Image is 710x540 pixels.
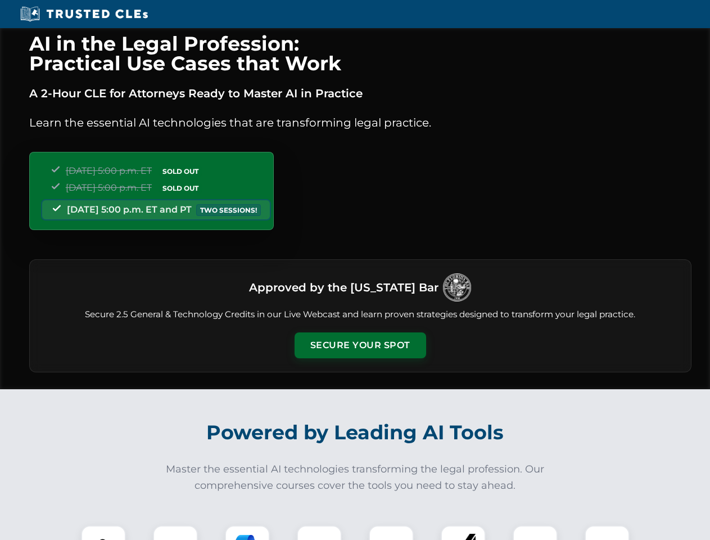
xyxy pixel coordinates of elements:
h1: AI in the Legal Profession: Practical Use Cases that Work [29,34,691,73]
span: [DATE] 5:00 p.m. ET [66,182,152,193]
h2: Powered by Leading AI Tools [44,413,667,452]
img: Trusted CLEs [17,6,151,22]
p: A 2-Hour CLE for Attorneys Ready to Master AI in Practice [29,84,691,102]
p: Learn the essential AI technologies that are transforming legal practice. [29,114,691,132]
img: Logo [443,273,471,301]
span: SOLD OUT [159,165,202,177]
p: Secure 2.5 General & Technology Credits in our Live Webcast and learn proven strategies designed ... [43,308,677,321]
h3: Approved by the [US_STATE] Bar [249,277,438,298]
span: [DATE] 5:00 p.m. ET [66,165,152,176]
span: SOLD OUT [159,182,202,194]
button: Secure Your Spot [295,332,426,358]
p: Master the essential AI technologies transforming the legal profession. Our comprehensive courses... [159,461,552,494]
